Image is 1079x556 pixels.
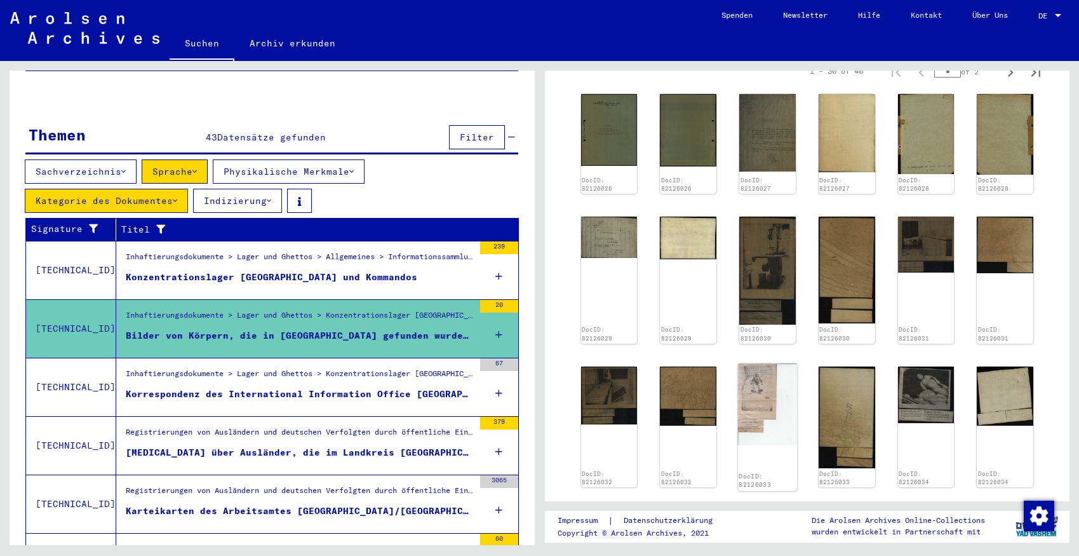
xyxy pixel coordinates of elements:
[213,159,365,184] button: Physikalische Merkmale
[810,65,863,77] div: 1 – 30 of 40
[613,514,728,527] a: Datenschutzerklärung
[660,94,716,166] img: 002.jpg
[480,417,518,430] div: 379
[558,514,728,527] div: |
[739,472,770,489] a: DocID: 82126033
[1038,11,1052,20] span: DE
[480,358,518,371] div: 67
[978,326,1009,342] a: DocID: 82126031
[26,475,116,533] td: [TECHNICAL_ID]
[126,309,474,327] div: Inhaftierungsdokumente > Lager und Ghettos > Konzentrationslager [GEOGRAPHIC_DATA] ([GEOGRAPHIC_D...
[899,326,929,342] a: DocID: 82126031
[26,241,116,299] td: [TECHNICAL_ID]
[660,367,716,426] img: 002.jpg
[31,219,119,240] div: Signature
[1023,58,1049,84] button: Last page
[31,222,106,236] div: Signature
[819,217,875,323] img: 002.jpg
[581,94,638,166] img: 001.jpg
[741,326,771,342] a: DocID: 82126030
[739,94,796,172] img: 001.jpg
[998,58,1023,84] button: Next page
[480,534,518,546] div: 60
[558,514,608,527] a: Impressum
[126,446,474,459] div: [MEDICAL_DATA] über Ausländer, die im Landkreis [GEOGRAPHIC_DATA] gemeldet waren
[661,470,692,486] a: DocID: 82126032
[480,241,518,254] div: 239
[234,28,351,58] a: Archiv erkunden
[206,132,217,143] span: 43
[978,177,1009,193] a: DocID: 82126028
[812,526,985,538] p: wurden entwickelt in Partnerschaft mit
[460,132,494,143] span: Filter
[819,367,875,468] img: 002.jpg
[898,217,955,273] img: 001.jpg
[126,271,417,284] div: Konzentrationslager [GEOGRAPHIC_DATA] und Kommandos
[977,217,1033,273] img: 002.jpg
[170,28,234,61] a: Suchen
[899,177,929,193] a: DocID: 82126028
[126,251,474,269] div: Inhaftierungsdokumente > Lager und Ghettos > Allgemeines > Informationssammlung des ITS zu versch...
[126,388,474,401] div: Korrespondenz des International Information Office [GEOGRAPHIC_DATA] betreffend die Ausstellung v...
[581,367,638,424] img: 001.jpg
[977,367,1033,426] img: 002.jpg
[193,189,282,213] button: Indizierung
[741,177,771,193] a: DocID: 82126027
[934,65,998,78] div: of 2
[121,219,506,240] div: Titel
[582,177,612,193] a: DocID: 82126026
[26,299,116,358] td: [TECHNICAL_ID]
[1024,501,1054,531] img: Zustimmung ändern
[26,416,116,475] td: [TECHNICAL_ID]
[660,217,716,259] img: 002.jpg
[142,159,208,184] button: Sprache
[480,475,518,488] div: 3065
[582,470,612,486] a: DocID: 82126032
[126,329,474,342] div: Bilder von Körpern, die in [GEOGRAPHIC_DATA] gefunden wurden, welche Gewissheit geben über die vo...
[126,426,474,444] div: Registrierungen von Ausländern und deutschen Verfolgten durch öffentliche Einrichtungen, Versiche...
[1013,510,1061,542] img: yv_logo.png
[819,470,850,486] a: DocID: 82126033
[898,94,955,174] img: 001.jpg
[217,132,326,143] span: Datensätze gefunden
[977,94,1033,175] img: 002.jpg
[121,223,493,236] div: Titel
[819,326,850,342] a: DocID: 82126030
[480,300,518,313] div: 20
[25,159,137,184] button: Sachverzeichnis
[558,527,728,539] p: Copyright © Arolsen Archives, 2021
[126,368,474,386] div: Inhaftierungsdokumente > Lager und Ghettos > Konzentrationslager [GEOGRAPHIC_DATA] > Allgemeine I...
[29,123,86,146] div: Themen
[899,470,929,486] a: DocID: 82126034
[25,189,188,213] button: Kategorie des Dokumentes
[661,177,692,193] a: DocID: 82126026
[812,515,985,526] p: Die Arolsen Archives Online-Collections
[819,94,875,172] img: 002.jpg
[883,58,909,84] button: First page
[738,363,797,445] img: 001.jpg
[898,367,955,423] img: 001.jpg
[739,217,796,324] img: 001.jpg
[978,470,1009,486] a: DocID: 82126034
[909,58,934,84] button: Previous page
[449,125,505,149] button: Filter
[582,326,612,342] a: DocID: 82126029
[10,12,159,44] img: Arolsen_neg.svg
[819,177,850,193] a: DocID: 82126027
[126,505,474,518] div: Karteikarten des Arbeitsamtes [GEOGRAPHIC_DATA]/[GEOGRAPHIC_DATA]
[661,326,692,342] a: DocID: 82126029
[126,485,474,503] div: Registrierungen von Ausländern und deutschen Verfolgten durch öffentliche Einrichtungen, Versiche...
[581,217,638,257] img: 001.jpg
[26,358,116,416] td: [TECHNICAL_ID]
